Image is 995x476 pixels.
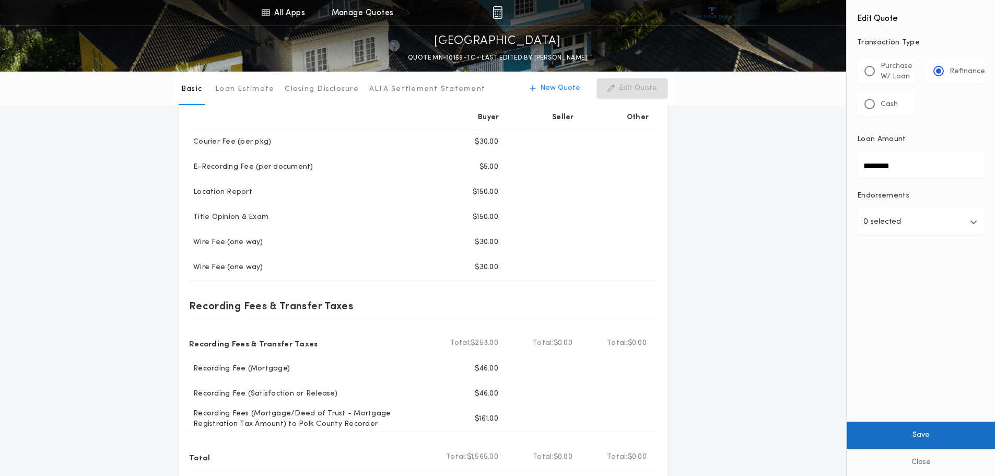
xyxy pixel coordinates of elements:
[554,452,572,462] span: $0.00
[847,449,995,476] button: Close
[857,210,985,235] button: 0 selected
[554,338,572,349] span: $0.00
[189,162,313,172] p: E-Recording Fee (per document)
[285,84,359,95] p: Closing Disclosure
[189,335,318,352] p: Recording Fees & Transfer Taxes
[478,112,499,123] p: Buyer
[189,297,353,314] p: Recording Fees & Transfer Taxes
[475,389,498,399] p: $46.00
[950,66,985,77] p: Refinance
[475,137,498,147] p: $30.00
[540,83,580,94] p: New Quote
[475,262,498,273] p: $30.00
[475,364,498,374] p: $46.00
[493,6,502,19] img: img
[189,364,290,374] p: Recording Fee (Mortgage)
[473,212,498,223] p: $150.00
[450,338,471,349] b: Total:
[628,452,647,462] span: $0.00
[857,38,985,48] p: Transaction Type
[552,112,574,123] p: Seller
[189,187,252,198] p: Location Report
[627,112,649,123] p: Other
[189,237,263,248] p: Wire Fee (one way)
[434,33,561,50] p: [GEOGRAPHIC_DATA]
[597,78,668,98] button: Edit Quote
[857,6,985,25] h4: Edit Quote
[473,187,498,198] p: $150.00
[857,134,906,145] p: Loan Amount
[619,83,657,94] p: Edit Quote
[847,422,995,449] button: Save
[475,237,498,248] p: $30.00
[189,212,268,223] p: Title Opinion & Exam
[471,338,498,349] span: $253.00
[408,53,587,63] p: QUOTE MN-10159-TC - LAST EDITED BY [PERSON_NAME]
[479,162,498,172] p: $5.00
[467,452,498,462] span: $1,565.00
[189,409,432,429] p: Recording Fees (Mortgage/Deed of Trust - Mortgage Registration Tax Amount) to Polk County Recorder
[857,153,985,178] input: Loan Amount
[189,449,210,466] p: Total
[369,84,485,95] p: ALTA Settlement Statement
[446,452,467,462] b: Total:
[189,262,263,273] p: Wire Fee (one way)
[533,338,554,349] b: Total:
[857,191,985,201] p: Endorsements
[693,7,732,18] img: vs-icon
[863,216,901,228] p: 0 selected
[519,78,591,98] button: New Quote
[628,338,647,349] span: $0.00
[189,137,271,147] p: Courier Fee (per pkg)
[475,414,498,424] p: $161.00
[533,452,554,462] b: Total:
[881,61,912,82] p: Purchase W/ Loan
[881,99,898,110] p: Cash
[215,84,274,95] p: Loan Estimate
[181,84,202,95] p: Basic
[607,338,628,349] b: Total:
[607,452,628,462] b: Total:
[189,389,337,399] p: Recording Fee (Satisfaction or Release)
